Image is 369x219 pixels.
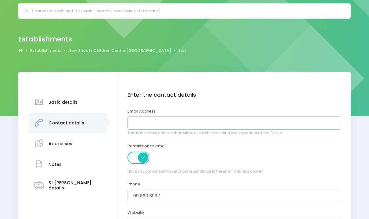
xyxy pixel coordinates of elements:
[48,162,62,167] h3: Notes
[127,131,341,136] span: This is the email address that will be used when sending correspondance from Evolve.
[30,48,61,54] a: Establishments
[48,100,77,105] h3: Basic details
[127,169,341,174] span: Have you got consent to send correspondance to the email address above?
[48,120,84,126] h3: Contact details
[18,35,181,43] h2: Establishments
[48,141,72,146] h3: Addresses
[48,180,101,191] h3: St [PERSON_NAME] details
[127,210,144,216] label: Website
[127,143,167,149] label: Permission to email
[127,108,156,114] label: Email Address
[127,92,341,98] h4: Enter the contact details
[32,6,342,16] input: Search for anything (like establishments, bookings, or feedback)
[127,181,140,187] label: Phone
[178,48,186,54] a: Edit
[68,48,171,54] a: New Shoots Children Centre [GEOGRAPHIC_DATA]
